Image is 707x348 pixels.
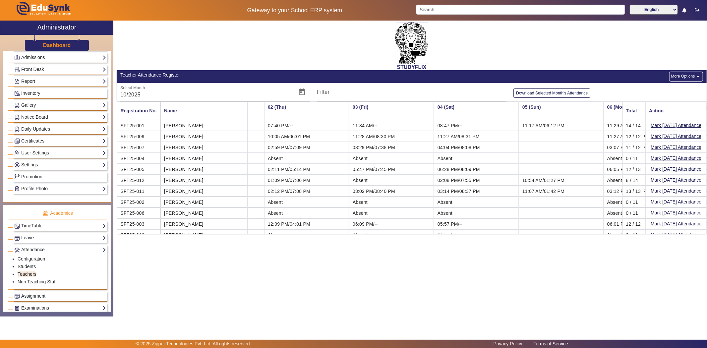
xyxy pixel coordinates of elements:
[117,120,160,131] mat-cell: SFT25-001
[622,218,644,229] mat-cell: 12 / 12
[117,218,160,229] mat-cell: SFT25-003
[160,153,248,164] mat-cell: [PERSON_NAME]
[645,101,707,120] mat-header-cell: Action
[117,101,160,120] mat-header-cell: Registration No.
[268,178,310,183] span: 01:09 PM/07:06 PM
[268,167,310,172] span: 02:11 PM/05:14 PM
[438,156,452,161] span: Absent
[18,279,57,284] a: Non Teaching Staff
[117,164,160,175] mat-cell: SFT25-005
[160,207,248,218] mat-cell: [PERSON_NAME]
[416,5,625,15] input: Search
[622,197,644,207] mat-cell: 0 / 11
[650,143,702,151] button: Mark [DATE] Attendance
[117,229,160,240] mat-cell: SFT25-010
[15,294,20,299] img: Assignments.png
[519,101,604,120] th: 05 (Sun)
[395,22,428,64] img: 2da83ddf-6089-4dce-a9e2-416746467bdd
[268,123,293,128] span: 07:40 PM/--
[669,72,703,82] button: More Options
[117,175,160,186] mat-cell: SFT25-012
[622,175,644,186] mat-cell: 8 / 14
[607,167,632,172] span: 06:05 PM/--
[622,101,644,120] mat-header-cell: Total
[695,73,701,80] mat-icon: arrow_drop_down
[353,123,378,128] span: 11:34 AM/--
[438,200,452,205] span: Absent
[438,134,480,139] span: 11:27 AM/08:31 PM
[438,123,463,128] span: 08:47 PM/--
[117,64,707,70] h2: STUDYFLIX
[353,134,395,139] span: 11:28 AM/08:30 PM
[622,229,644,240] mat-cell: 0 / 11
[268,156,283,161] span: Absent
[438,189,480,194] span: 03:14 PM/08:37 PM
[37,23,77,31] h2: Administrator
[438,145,480,150] span: 04:04 PM/08:08 PM
[268,232,283,238] span: Absent
[438,210,452,216] span: Absent
[513,88,590,97] button: Download Selected Month's Attendance
[117,153,160,164] mat-cell: SFT25-004
[353,145,395,150] span: 03:29 PM/07:38 PM
[434,101,519,120] th: 04 (Sat)
[607,145,650,150] span: 03:07 PM/07:41 PM
[607,189,650,194] span: 03:12 PM/08:14 PM
[117,186,160,197] mat-cell: SFT25-011
[650,231,702,239] button: Mark [DATE] Attendance
[607,134,649,139] span: 11:27 AM/08:30 PM
[160,186,248,197] mat-cell: [PERSON_NAME]
[21,293,45,299] span: Assignment
[353,189,395,194] span: 03:02 PM/08:40 PM
[622,164,644,175] mat-cell: 12 / 13
[607,210,622,216] span: Absent
[650,187,702,195] button: Mark [DATE] Attendance
[353,178,368,183] span: Absent
[160,142,248,153] mat-cell: [PERSON_NAME]
[353,167,395,172] span: 05:47 PM/07:45 PM
[21,174,42,179] span: Promotion
[117,197,160,207] mat-cell: SFT25-002
[117,131,160,142] mat-cell: SFT25-009
[622,207,644,218] mat-cell: 0 / 11
[43,42,71,49] a: Dashboard
[317,89,330,95] mat-label: Filter
[530,339,571,348] a: Terms of Service
[438,232,452,238] span: Absent
[607,232,622,238] span: Absent
[607,200,622,205] span: Absent
[607,123,632,128] span: 11:29 AM/--
[268,189,310,194] span: 02:12 PM/07:08 PM
[268,210,283,216] span: Absent
[120,86,145,90] mat-label: Select Month
[120,72,408,79] div: Teacher Attendance Register
[14,292,106,300] a: Assignment
[607,156,622,161] span: Absent
[604,101,688,120] th: 06 (Mon)
[438,178,480,183] span: 02:08 PM/07:55 PM
[438,167,480,172] span: 06:28 PM/08:09 PM
[268,145,310,150] span: 02:59 PM/07:09 PM
[268,134,310,139] span: 10:05 AM/06:01 PM
[117,207,160,218] mat-cell: SFT25-006
[160,218,248,229] mat-cell: [PERSON_NAME]
[42,210,48,216] img: academic.png
[160,197,248,207] mat-cell: [PERSON_NAME]
[353,232,368,238] span: Absent
[650,220,702,228] button: Mark [DATE] Attendance
[117,142,160,153] mat-cell: SFT25-007
[160,131,248,142] mat-cell: [PERSON_NAME]
[650,154,702,162] button: Mark [DATE] Attendance
[622,131,644,142] mat-cell: 12 / 12
[18,256,45,261] a: Configuration
[264,101,349,120] th: 02 (Thu)
[622,142,644,153] mat-cell: 11 / 12
[160,229,248,240] mat-cell: [PERSON_NAME]
[160,120,248,131] mat-cell: [PERSON_NAME]
[438,221,463,227] span: 05:57 PM/--
[0,21,113,35] a: Administrator
[160,164,248,175] mat-cell: [PERSON_NAME]
[18,271,36,277] a: Teachers
[650,176,702,184] button: Mark [DATE] Attendance
[622,186,644,197] mat-cell: 13 / 13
